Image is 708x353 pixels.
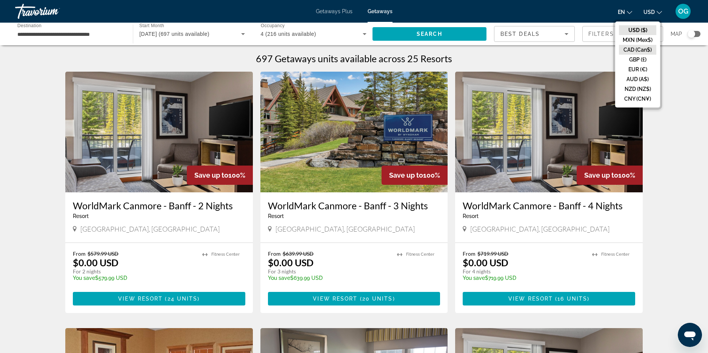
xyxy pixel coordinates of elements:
img: WorldMark Canmore - Banff - 2 Nights [65,72,253,192]
span: $639.99 USD [283,250,314,257]
button: View Resort(20 units) [268,292,440,305]
span: Fitness Center [406,252,434,257]
span: [GEOGRAPHIC_DATA], [GEOGRAPHIC_DATA] [276,225,415,233]
span: ( ) [163,296,200,302]
span: Destination [17,23,42,28]
span: Occupancy [261,23,285,28]
button: USD ($) [619,25,656,35]
p: $0.00 USD [463,257,508,268]
span: $579.99 USD [88,250,119,257]
button: GBP (£) [619,55,656,64]
span: en [618,9,625,15]
span: ( ) [553,296,589,302]
span: 20 units [362,296,393,302]
span: Save up to [389,171,423,179]
a: Travorium [15,2,91,21]
span: From [73,250,86,257]
span: View Resort [508,296,553,302]
p: For 4 nights [463,268,585,275]
span: Save up to [194,171,228,179]
span: Start Month [139,23,164,28]
p: For 2 nights [73,268,195,275]
span: 4 (216 units available) [261,31,316,37]
p: $639.99 USD [268,275,390,281]
div: 100% [577,166,643,185]
button: Search [372,27,486,41]
button: Change language [618,6,632,17]
button: MXN (Mex$) [619,35,656,45]
input: Select destination [17,30,123,39]
span: USD [643,9,655,15]
span: From [463,250,476,257]
a: WorldMark Canmore - Banff - 4 Nights [463,200,635,211]
button: EUR (€) [619,64,656,74]
span: From [268,250,281,257]
a: Getaways Plus [316,8,352,14]
span: 16 units [557,296,587,302]
button: AUD (A$) [619,74,656,84]
span: View Resort [313,296,357,302]
p: $0.00 USD [73,257,119,268]
img: WorldMark Canmore - Banff - 3 Nights [260,72,448,192]
button: User Menu [673,3,693,19]
span: Resort [268,213,284,219]
iframe: Button to launch messaging window [678,323,702,347]
p: For 3 nights [268,268,390,275]
span: ( ) [357,296,395,302]
a: WorldMark Canmore - Banff - 3 Nights [268,200,440,211]
span: OG [678,8,688,15]
div: 100% [187,166,253,185]
div: 100% [382,166,448,185]
span: Resort [463,213,479,219]
span: Filters [588,31,614,37]
span: Map [671,29,682,39]
span: View Resort [118,296,163,302]
h1: 697 Getaways units available across 25 Resorts [256,53,452,64]
button: CNY (CN¥) [619,94,656,104]
span: Save up to [584,171,618,179]
button: CAD (Can$) [619,45,656,55]
img: WorldMark Canmore - Banff - 4 Nights [455,72,643,192]
span: Resort [73,213,89,219]
mat-select: Sort by [500,29,568,38]
span: You save [268,275,290,281]
p: $579.99 USD [73,275,195,281]
span: Fitness Center [601,252,630,257]
span: Best Deals [500,31,540,37]
button: Change currency [643,6,662,17]
span: [GEOGRAPHIC_DATA], [GEOGRAPHIC_DATA] [80,225,220,233]
span: [GEOGRAPHIC_DATA], [GEOGRAPHIC_DATA] [470,225,609,233]
span: You save [463,275,485,281]
span: Search [417,31,442,37]
span: [DATE] (697 units available) [139,31,209,37]
button: NZD (NZ$) [619,84,656,94]
a: WorldMark Canmore - Banff - 2 Nights [73,200,245,211]
button: View Resort(16 units) [463,292,635,305]
span: $719.99 USD [477,250,508,257]
button: View Resort(24 units) [73,292,245,305]
a: Getaways [368,8,392,14]
span: 24 units [168,296,198,302]
span: Fitness Center [211,252,240,257]
p: $0.00 USD [268,257,314,268]
span: You save [73,275,95,281]
button: Filters [582,26,663,42]
p: $719.99 USD [463,275,585,281]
